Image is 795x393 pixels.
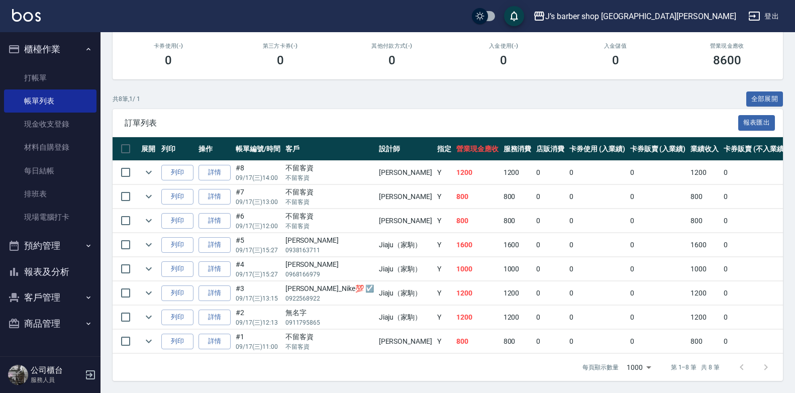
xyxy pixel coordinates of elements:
[567,209,628,233] td: 0
[376,257,435,281] td: Jiaju（家駒）
[4,113,96,136] a: 現金收支登錄
[435,161,454,184] td: Y
[435,281,454,305] td: Y
[285,235,374,246] div: [PERSON_NAME]
[236,294,280,303] p: 09/17 (三) 13:15
[161,213,193,229] button: 列印
[285,283,374,294] div: [PERSON_NAME]_Nike💯 ☑️
[504,6,524,26] button: save
[567,185,628,209] td: 0
[4,136,96,159] a: 材料自購登錄
[567,137,628,161] th: 卡券使用 (入業績)
[233,330,283,353] td: #1
[738,115,775,131] button: 報表匯出
[376,233,435,257] td: Jiaju（家駒）
[348,43,436,49] h2: 其他付款方式(-)
[534,233,567,257] td: 0
[161,189,193,205] button: 列印
[161,237,193,253] button: 列印
[454,209,501,233] td: 800
[285,246,374,255] p: 0938163711
[571,43,659,49] h2: 入金儲值
[435,233,454,257] td: Y
[285,187,374,198] div: 不留客資
[159,137,196,161] th: 列印
[534,257,567,281] td: 0
[31,375,82,384] p: 服務人員
[628,185,688,209] td: 0
[534,281,567,305] td: 0
[721,161,788,184] td: 0
[4,206,96,229] a: 現場電腦打卡
[623,354,655,381] div: 1000
[4,233,96,259] button: 預約管理
[285,198,374,207] p: 不留客資
[534,137,567,161] th: 店販消費
[534,185,567,209] td: 0
[567,257,628,281] td: 0
[4,311,96,337] button: 商品管理
[161,285,193,301] button: 列印
[161,261,193,277] button: 列印
[612,53,619,67] h3: 0
[454,281,501,305] td: 1200
[628,137,688,161] th: 卡券販賣 (入業績)
[141,285,156,301] button: expand row
[4,259,96,285] button: 報表及分析
[141,310,156,325] button: expand row
[376,137,435,161] th: 設計師
[165,53,172,67] h3: 0
[376,281,435,305] td: Jiaju（家駒）
[628,306,688,329] td: 0
[4,89,96,113] a: 帳單列表
[688,161,721,184] td: 1200
[233,161,283,184] td: #8
[501,185,534,209] td: 800
[285,294,374,303] p: 0922568922
[688,185,721,209] td: 800
[501,281,534,305] td: 1200
[628,281,688,305] td: 0
[721,257,788,281] td: 0
[688,281,721,305] td: 1200
[582,363,619,372] p: 每頁顯示數量
[233,233,283,257] td: #5
[196,137,233,161] th: 操作
[534,209,567,233] td: 0
[435,330,454,353] td: Y
[454,185,501,209] td: 800
[141,189,156,204] button: expand row
[233,257,283,281] td: #4
[500,53,507,67] h3: 0
[125,118,738,128] span: 訂單列表
[567,306,628,329] td: 0
[285,173,374,182] p: 不留客資
[12,9,41,22] img: Logo
[376,161,435,184] td: [PERSON_NAME]
[233,209,283,233] td: #6
[141,165,156,180] button: expand row
[198,261,231,277] a: 詳情
[454,233,501,257] td: 1600
[628,161,688,184] td: 0
[198,237,231,253] a: 詳情
[141,261,156,276] button: expand row
[454,137,501,161] th: 營業現金應收
[567,330,628,353] td: 0
[285,222,374,231] p: 不留客資
[435,257,454,281] td: Y
[376,330,435,353] td: [PERSON_NAME]
[236,270,280,279] p: 09/17 (三) 15:27
[285,211,374,222] div: 不留客資
[161,165,193,180] button: 列印
[233,281,283,305] td: #3
[721,137,788,161] th: 卡券販賣 (不入業績)
[236,318,280,327] p: 09/17 (三) 12:13
[688,233,721,257] td: 1600
[545,10,736,23] div: J’s barber shop [GEOGRAPHIC_DATA][PERSON_NAME]
[460,43,547,49] h2: 入金使用(-)
[161,334,193,349] button: 列印
[746,91,783,107] button: 全部展開
[435,185,454,209] td: Y
[501,306,534,329] td: 1200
